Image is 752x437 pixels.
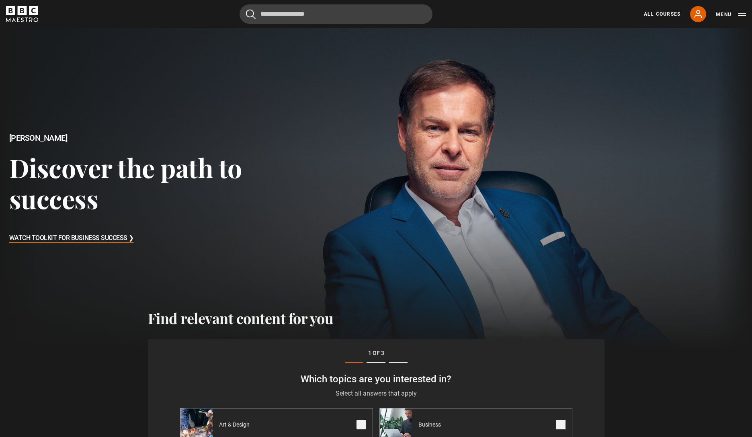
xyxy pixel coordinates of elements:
h3: Discover the path to success [9,152,301,214]
span: Art & Design [213,421,259,429]
h3: Which topics are you interested in? [180,373,572,386]
input: Search [240,4,432,24]
h3: Watch Toolkit for Business Success ❯ [9,232,134,244]
span: Business [412,421,451,429]
svg: BBC Maestro [6,6,38,22]
h2: [PERSON_NAME] [9,133,301,143]
button: Toggle navigation [716,10,746,18]
p: 1 of 3 [180,349,572,357]
h2: Find relevant content for you [148,310,604,326]
a: All Courses [644,10,680,18]
button: Submit the search query [246,9,256,19]
p: Select all answers that apply [180,389,572,398]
